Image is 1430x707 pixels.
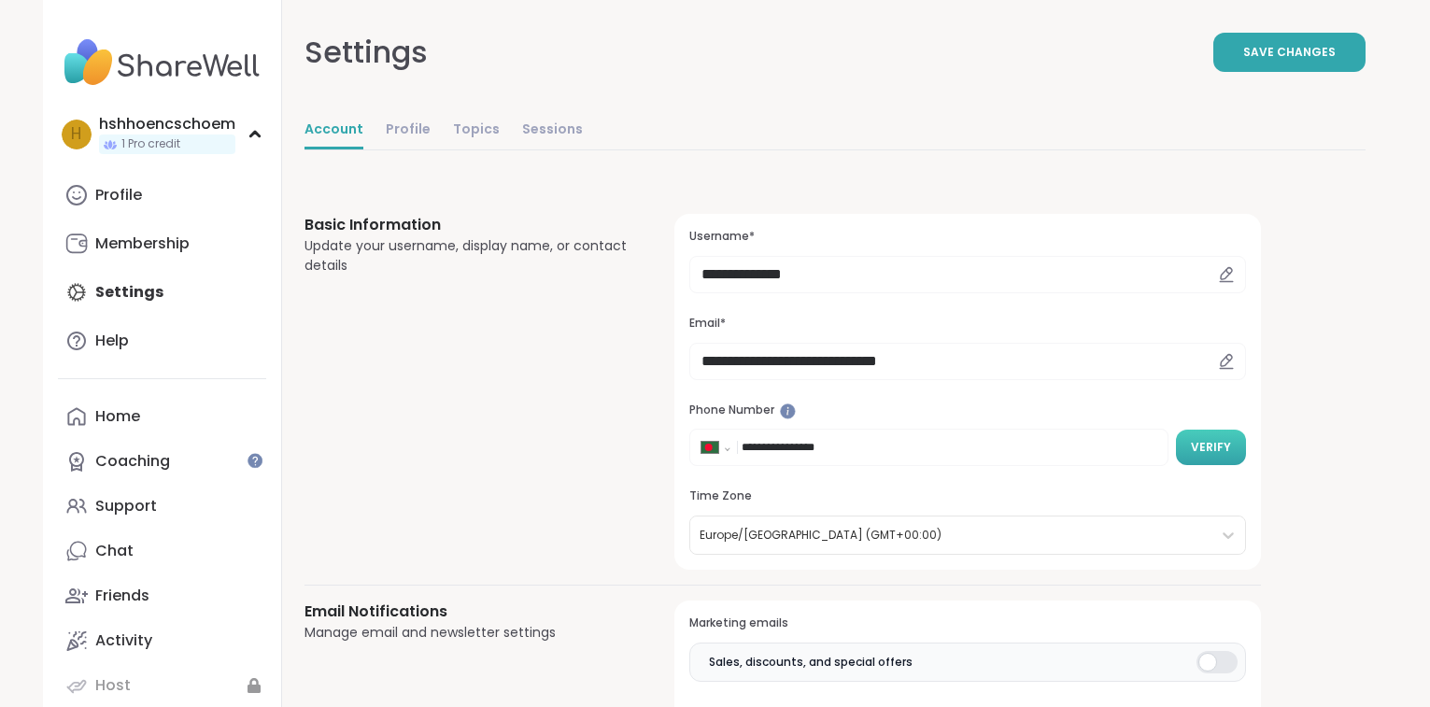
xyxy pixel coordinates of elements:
h3: Email* [689,316,1245,332]
a: Membership [58,221,266,266]
h3: Time Zone [689,488,1245,504]
div: Chat [95,541,134,561]
div: Profile [95,185,142,205]
span: h [71,122,81,147]
a: Profile [386,112,431,149]
div: hshhoencschoem [99,114,235,134]
a: Topics [453,112,500,149]
h3: Marketing emails [689,615,1245,631]
div: Friends [95,586,149,606]
img: ShareWell Nav Logo [58,30,266,95]
div: Coaching [95,451,170,472]
iframe: Spotlight [780,403,796,419]
h3: Email Notifications [304,601,630,623]
a: Help [58,318,266,363]
div: Help [95,331,129,351]
a: Friends [58,573,266,618]
a: Chat [58,529,266,573]
iframe: Spotlight [248,453,262,468]
h3: Basic Information [304,214,630,236]
button: Verify [1176,430,1246,465]
div: Host [95,675,131,696]
a: Profile [58,173,266,218]
div: Support [95,496,157,516]
span: Save Changes [1243,44,1336,61]
h3: Phone Number [689,403,1245,418]
a: Support [58,484,266,529]
div: Home [95,406,140,427]
button: Save Changes [1213,33,1366,72]
span: Sales, discounts, and special offers [709,654,913,671]
div: Settings [304,30,428,75]
h3: Username* [689,229,1245,245]
a: Home [58,394,266,439]
span: 1 Pro credit [121,136,180,152]
a: Sessions [522,112,583,149]
a: Coaching [58,439,266,484]
div: Activity [95,630,152,651]
a: Activity [58,618,266,663]
div: Manage email and newsletter settings [304,623,630,643]
div: Membership [95,233,190,254]
a: Account [304,112,363,149]
span: Verify [1191,439,1231,456]
div: Update your username, display name, or contact details [304,236,630,276]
